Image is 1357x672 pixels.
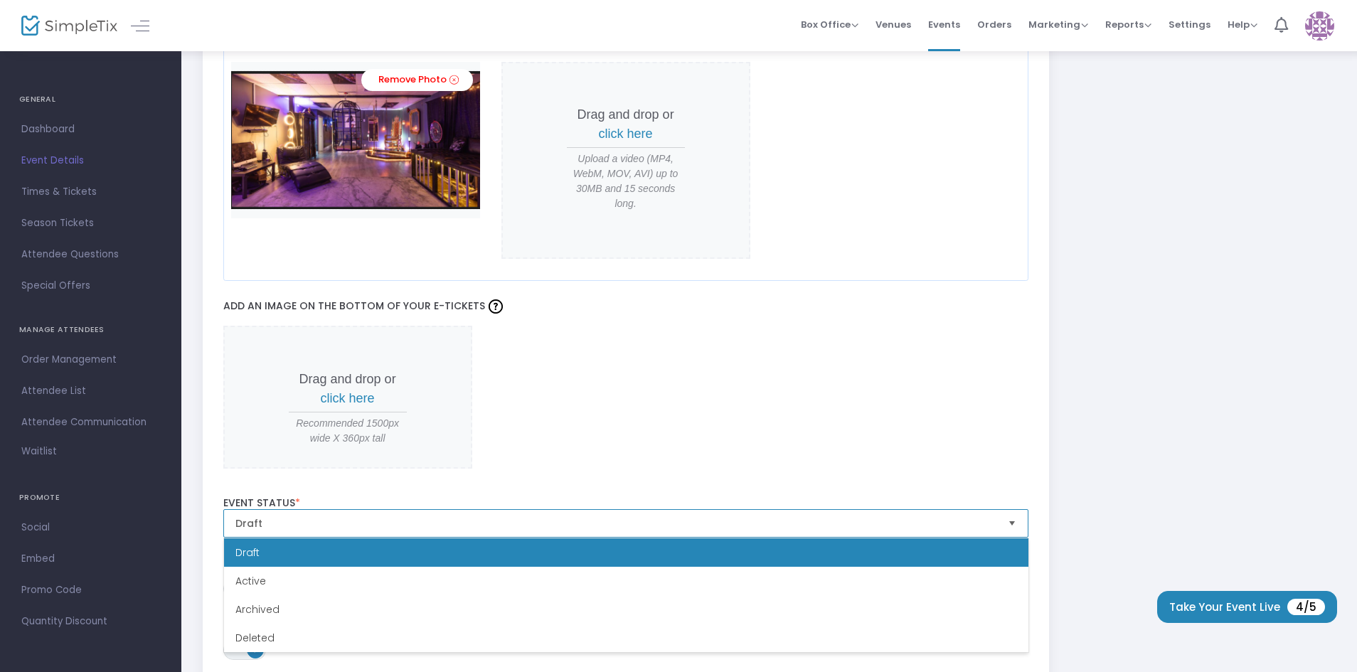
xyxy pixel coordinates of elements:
[223,497,1029,510] label: Event Status
[361,69,473,91] a: Remove Photo
[21,518,160,537] span: Social
[21,245,160,264] span: Attendee Questions
[289,370,407,408] p: Drag and drop or
[21,382,160,400] span: Attendee List
[21,183,160,201] span: Times & Tickets
[19,316,162,344] h4: MANAGE ATTENDEES
[235,602,280,617] span: Archived
[567,151,685,211] span: Upload a video (MP4, WebM, MOV, AVI) up to 30MB and 15 seconds long.
[599,127,653,141] span: click here
[21,550,160,568] span: Embed
[1028,18,1088,31] span: Marketing
[489,299,503,314] img: question-mark
[19,484,162,512] h4: PROMOTE
[1002,510,1022,537] button: Select
[928,6,960,43] span: Events
[801,18,858,31] span: Box Office
[567,105,685,144] p: Drag and drop or
[977,6,1011,43] span: Orders
[21,581,160,599] span: Promo Code
[21,612,160,631] span: Quantity Discount
[21,351,160,369] span: Order Management
[321,391,375,405] span: click here
[235,545,260,560] span: Draft
[1157,591,1337,623] button: Take Your Event Live4/5
[235,574,266,588] span: Active
[235,631,275,645] span: Deleted
[21,214,160,233] span: Season Tickets
[235,516,997,530] span: Draft
[21,151,160,170] span: Event Details
[1169,6,1210,43] span: Settings
[21,120,160,139] span: Dashboard
[1105,18,1151,31] span: Reports
[876,6,911,43] span: Venues
[21,413,160,432] span: Attendee Communication
[1287,599,1325,615] span: 4/5
[223,299,506,313] span: Add an image on the bottom of your e-tickets
[21,277,160,295] span: Special Offers
[21,444,57,459] span: Waitlist
[1228,18,1257,31] span: Help
[19,85,162,114] h4: GENERAL
[231,62,480,218] img: rW845QAAAAZJREFUAwDVw6XdHxPsGQAAAABJRU5ErkJggg==
[289,416,407,446] span: Recommended 1500px wide X 360px tall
